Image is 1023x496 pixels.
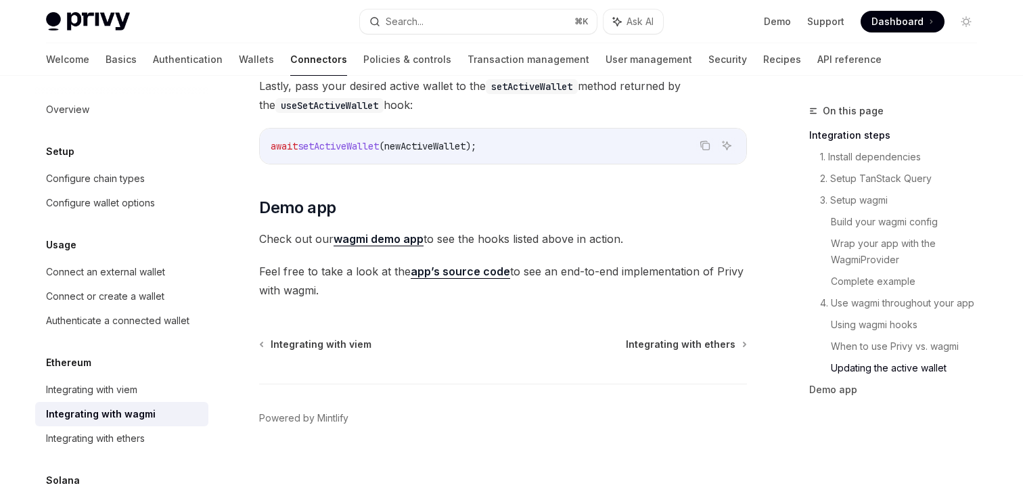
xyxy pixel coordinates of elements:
span: Demo app [259,197,336,219]
a: wagmi demo app [334,232,424,246]
span: Integrating with ethers [626,338,735,351]
a: app’s source code [411,265,510,279]
a: Demo [764,15,791,28]
a: 1. Install dependencies [820,146,988,168]
a: 4. Use wagmi throughout your app [820,292,988,314]
code: useSetActiveWallet [275,98,384,113]
a: Integrating with wagmi [35,402,208,426]
div: Integrating with viem [46,382,137,398]
span: Check out our to see the hooks listed above in action. [259,229,747,248]
span: ⌘ K [574,16,589,27]
span: newActiveWallet [384,140,465,152]
span: ); [465,140,476,152]
a: Wrap your app with the WagmiProvider [831,233,988,271]
a: Using wagmi hooks [831,314,988,336]
a: Policies & controls [363,43,451,76]
div: Connect or create a wallet [46,288,164,305]
a: Integrating with ethers [626,338,746,351]
a: Complete example [831,271,988,292]
a: Demo app [809,379,988,401]
a: Powered by Mintlify [259,411,348,425]
span: await [271,140,298,152]
a: Authenticate a connected wallet [35,309,208,333]
a: Configure chain types [35,166,208,191]
a: API reference [817,43,882,76]
a: When to use Privy vs. wagmi [831,336,988,357]
span: Feel free to take a look at the to see an end-to-end implementation of Privy with wagmi. [259,262,747,300]
a: Updating the active wallet [831,357,988,379]
button: Ask AI [604,9,663,34]
a: Connect or create a wallet [35,284,208,309]
div: Configure chain types [46,171,145,187]
h5: Ethereum [46,355,91,371]
button: Toggle dark mode [955,11,977,32]
a: Build your wagmi config [831,211,988,233]
div: Overview [46,102,89,118]
a: Support [807,15,844,28]
span: Dashboard [871,15,924,28]
button: Copy the contents from the code block [696,137,714,154]
div: Configure wallet options [46,195,155,211]
a: Integrating with viem [260,338,371,351]
code: setActiveWallet [486,79,578,94]
span: setActiveWallet [298,140,379,152]
div: Integrating with ethers [46,430,145,447]
a: Integration steps [809,125,988,146]
span: Lastly, pass your desired active wallet to the method returned by the hook: [259,76,747,114]
button: Ask AI [718,137,735,154]
a: Integrating with ethers [35,426,208,451]
span: Ask AI [627,15,654,28]
a: Authentication [153,43,223,76]
button: Search...⌘K [360,9,597,34]
div: Authenticate a connected wallet [46,313,189,329]
div: Connect an external wallet [46,264,165,280]
a: 3. Setup wagmi [820,189,988,211]
span: ( [379,140,384,152]
a: Dashboard [861,11,945,32]
img: light logo [46,12,130,31]
h5: Setup [46,143,74,160]
h5: Solana [46,472,80,489]
a: Connect an external wallet [35,260,208,284]
div: Search... [386,14,424,30]
a: Transaction management [468,43,589,76]
a: Connectors [290,43,347,76]
a: User management [606,43,692,76]
span: On this page [823,103,884,119]
h5: Usage [46,237,76,253]
a: Recipes [763,43,801,76]
a: Configure wallet options [35,191,208,215]
div: Integrating with wagmi [46,406,156,422]
a: 2. Setup TanStack Query [820,168,988,189]
a: Integrating with viem [35,378,208,402]
a: Basics [106,43,137,76]
a: Wallets [239,43,274,76]
a: Welcome [46,43,89,76]
a: Overview [35,97,208,122]
a: Security [708,43,747,76]
span: Integrating with viem [271,338,371,351]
